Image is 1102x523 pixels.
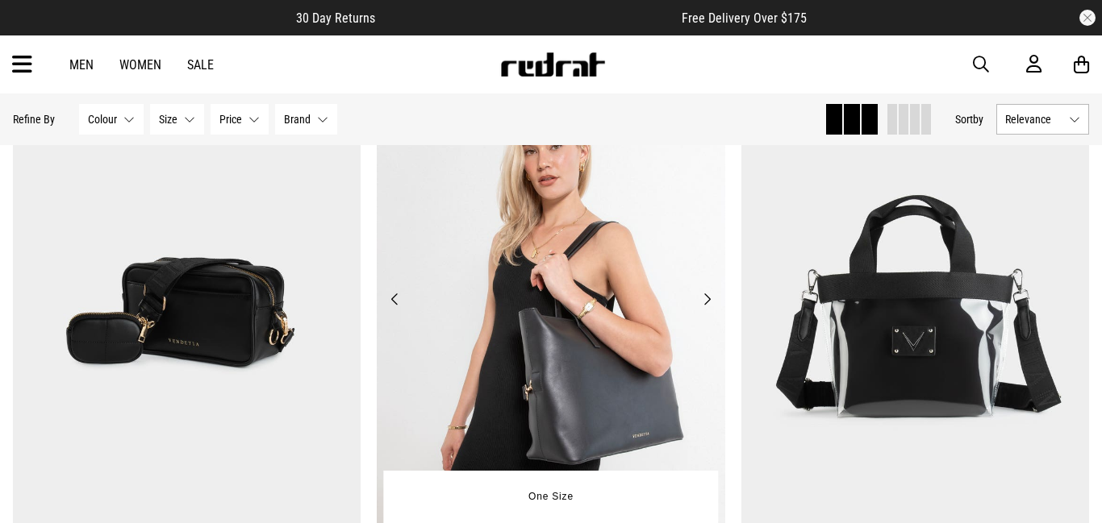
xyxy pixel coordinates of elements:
button: Next [697,289,717,309]
button: Price [211,104,269,135]
span: Free Delivery Over $175 [682,10,807,26]
button: One Size [516,483,586,512]
button: Sortby [955,110,983,129]
span: Relevance [1005,113,1062,126]
span: 30 Day Returns [296,10,375,26]
span: Price [219,113,242,126]
button: Brand [275,104,337,135]
iframe: Customer reviews powered by Trustpilot [407,10,649,26]
button: Colour [79,104,144,135]
button: Relevance [996,104,1089,135]
a: Sale [187,57,214,73]
span: Colour [88,113,117,126]
img: Redrat logo [499,52,606,77]
a: Men [69,57,94,73]
span: Size [159,113,177,126]
span: Brand [284,113,311,126]
button: Open LiveChat chat widget [13,6,61,55]
button: Size [150,104,204,135]
span: by [973,113,983,126]
p: Refine By [13,113,55,126]
button: Previous [385,289,405,309]
a: Women [119,57,161,73]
